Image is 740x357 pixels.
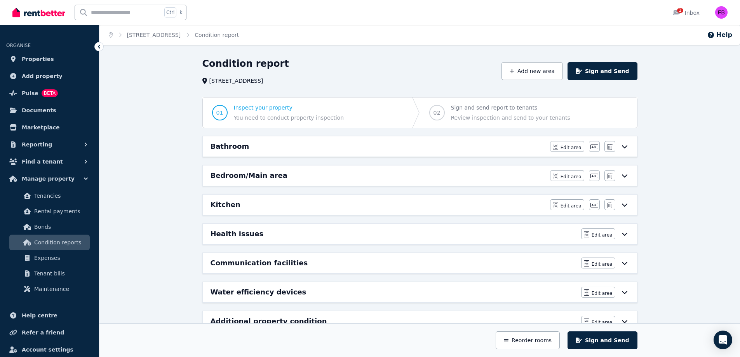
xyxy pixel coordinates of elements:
[451,104,570,111] span: Sign and send report to tenants
[592,261,613,267] span: Edit area
[12,7,65,18] img: RentBetter
[9,266,90,281] a: Tenant bills
[550,141,584,152] button: Edit area
[164,7,176,17] span: Ctrl
[6,154,93,169] button: Find a tenant
[592,319,613,326] span: Edit area
[22,140,52,149] span: Reporting
[9,204,90,219] a: Rental payments
[592,290,613,296] span: Edit area
[6,51,93,67] a: Properties
[6,68,93,84] a: Add property
[707,30,732,40] button: Help
[211,170,287,181] h6: Bedroom/Main area
[34,284,87,294] span: Maintenance
[22,311,57,320] span: Help centre
[6,85,93,101] a: PulseBETA
[581,228,615,239] button: Edit area
[568,62,637,80] button: Sign and Send
[22,174,75,183] span: Manage property
[202,97,637,128] nav: Progress
[568,331,637,349] button: Sign and Send
[34,222,87,232] span: Bonds
[6,171,93,186] button: Manage property
[496,331,560,349] button: Reorder rooms
[9,250,90,266] a: Expenses
[34,269,87,278] span: Tenant bills
[211,316,327,327] h6: Additional property condition
[550,199,584,210] button: Edit area
[195,32,239,38] a: Condition report
[127,32,181,38] a: [STREET_ADDRESS]
[9,219,90,235] a: Bonds
[9,188,90,204] a: Tenancies
[581,316,615,327] button: Edit area
[211,199,240,210] h6: Kitchen
[434,109,441,117] span: 02
[34,191,87,200] span: Tenancies
[6,137,93,152] button: Reporting
[234,114,344,122] span: You need to conduct property inspection
[6,43,31,48] span: ORGANISE
[501,62,563,80] button: Add new area
[211,228,264,239] h6: Health issues
[9,235,90,250] a: Condition reports
[211,287,306,298] h6: Water efficiency devices
[677,8,683,13] span: 1
[6,308,93,323] a: Help centre
[561,203,582,209] span: Edit area
[22,345,73,354] span: Account settings
[561,174,582,180] span: Edit area
[202,57,289,70] h1: Condition report
[451,114,570,122] span: Review inspection and send to your tenants
[34,207,87,216] span: Rental payments
[581,258,615,268] button: Edit area
[672,9,700,17] div: Inbox
[99,25,248,45] nav: Breadcrumb
[42,89,58,97] span: BETA
[34,253,87,263] span: Expenses
[581,287,615,298] button: Edit area
[22,123,59,132] span: Marketplace
[592,232,613,238] span: Edit area
[22,106,56,115] span: Documents
[22,71,63,81] span: Add property
[211,141,249,152] h6: Bathroom
[22,328,64,337] span: Refer a friend
[6,120,93,135] a: Marketplace
[6,325,93,340] a: Refer a friend
[714,331,732,349] div: Open Intercom Messenger
[22,54,54,64] span: Properties
[209,77,263,85] span: [STREET_ADDRESS]
[715,6,728,19] img: Freya Bramwell
[550,170,584,181] button: Edit area
[179,9,182,16] span: k
[34,238,87,247] span: Condition reports
[9,281,90,297] a: Maintenance
[216,109,223,117] span: 01
[22,89,38,98] span: Pulse
[211,258,308,268] h6: Communication facilities
[6,103,93,118] a: Documents
[22,157,63,166] span: Find a tenant
[561,145,582,151] span: Edit area
[234,104,344,111] span: Inspect your property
